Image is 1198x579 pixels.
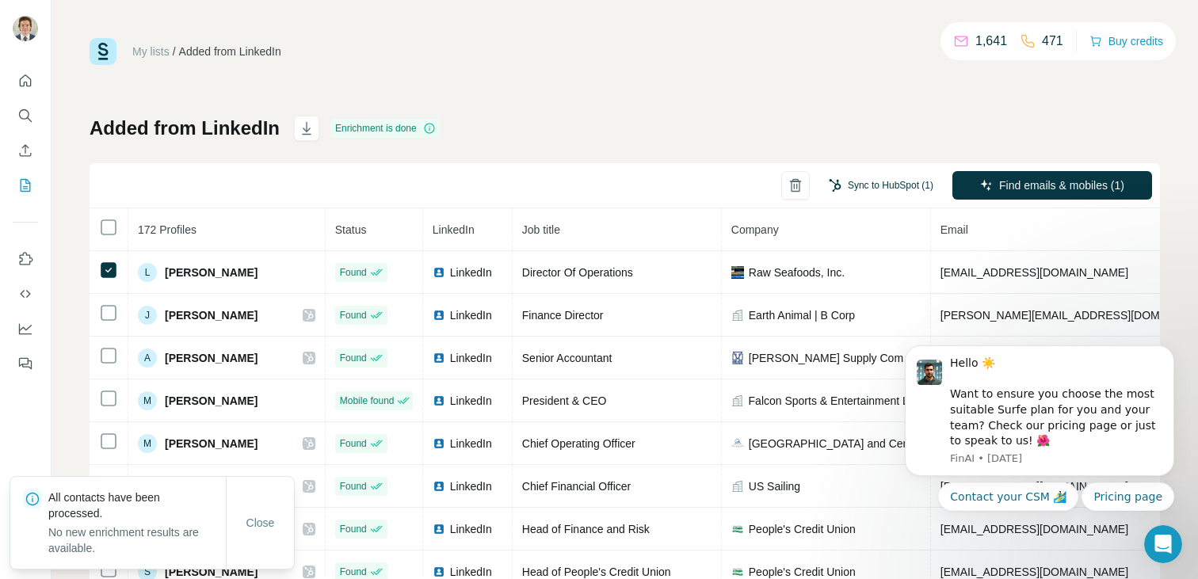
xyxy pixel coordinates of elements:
[731,523,744,535] img: company-logo
[450,478,492,494] span: LinkedIn
[975,32,1007,51] p: 1,641
[749,478,800,494] span: US Sailing
[731,437,744,450] img: company-logo
[433,480,445,493] img: LinkedIn logo
[433,352,445,364] img: LinkedIn logo
[450,265,492,280] span: LinkedIn
[749,350,921,366] span: [PERSON_NAME] Supply Company, Inc.
[90,116,280,141] h1: Added from LinkedIn
[1042,32,1063,51] p: 471
[731,352,744,364] img: company-logo
[940,566,1128,578] span: [EMAIL_ADDRESS][DOMAIN_NAME]
[940,223,968,236] span: Email
[522,223,560,236] span: Job title
[749,521,856,537] span: People's Credit Union
[246,515,275,531] span: Close
[138,263,157,282] div: L
[522,566,671,578] span: Head of People's Credit Union
[340,351,367,365] span: Found
[340,265,367,280] span: Found
[522,394,607,407] span: President & CEO
[13,245,38,273] button: Use Surfe on LinkedIn
[13,101,38,130] button: Search
[450,350,492,366] span: LinkedIn
[731,566,744,578] img: company-logo
[749,436,921,451] span: [GEOGRAPHIC_DATA] and Center, Inc.
[138,223,196,236] span: 172 Profiles
[340,436,367,451] span: Found
[450,393,492,409] span: LinkedIn
[173,44,176,59] li: /
[433,394,445,407] img: LinkedIn logo
[522,523,650,535] span: Head of Finance and Risk
[522,437,635,450] span: Chief Operating Officer
[731,266,744,279] img: company-logo
[13,280,38,308] button: Use Surfe API
[952,171,1152,200] button: Find emails & mobiles (1)
[818,173,944,197] button: Sync to HubSpot (1)
[165,393,258,409] span: [PERSON_NAME]
[999,177,1124,193] span: Find emails & mobiles (1)
[433,309,445,322] img: LinkedIn logo
[731,223,779,236] span: Company
[881,294,1198,536] iframe: Intercom notifications message
[340,522,367,536] span: Found
[165,436,258,451] span: [PERSON_NAME]
[13,314,38,343] button: Dashboard
[433,266,445,279] img: LinkedIn logo
[522,309,604,322] span: Finance Director
[433,437,445,450] img: LinkedIn logo
[165,265,258,280] span: [PERSON_NAME]
[138,349,157,368] div: A
[433,523,445,535] img: LinkedIn logo
[13,349,38,378] button: Feedback
[433,223,475,236] span: LinkedIn
[522,480,631,493] span: Chief Financial Officer
[749,265,845,280] span: Raw Seafoods, Inc.
[340,479,367,493] span: Found
[1089,30,1163,52] button: Buy credits
[13,16,38,41] img: Avatar
[165,350,258,366] span: [PERSON_NAME]
[433,566,445,578] img: LinkedIn logo
[1144,525,1182,563] iframe: Intercom live chat
[13,171,38,200] button: My lists
[235,509,286,537] button: Close
[340,308,367,322] span: Found
[132,45,170,58] a: My lists
[940,266,1128,279] span: [EMAIL_ADDRESS][DOMAIN_NAME]
[522,266,633,279] span: Director Of Operations
[522,352,612,364] span: Senior Accountant
[138,391,157,410] div: M
[138,306,157,325] div: J
[340,394,395,408] span: Mobile found
[179,44,281,59] div: Added from LinkedIn
[450,521,492,537] span: LinkedIn
[450,307,492,323] span: LinkedIn
[450,436,492,451] span: LinkedIn
[48,489,226,521] p: All contacts have been processed.
[165,307,258,323] span: [PERSON_NAME]
[13,67,38,95] button: Quick start
[749,393,921,409] span: Falcon Sports & Entertainment LLC
[330,119,441,138] div: Enrichment is done
[48,524,226,556] p: No new enrichment results are available.
[13,136,38,165] button: Enrich CSV
[749,307,855,323] span: Earth Animal | B Corp
[335,223,367,236] span: Status
[138,434,157,453] div: M
[340,565,367,579] span: Found
[90,38,116,65] img: Surfe Logo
